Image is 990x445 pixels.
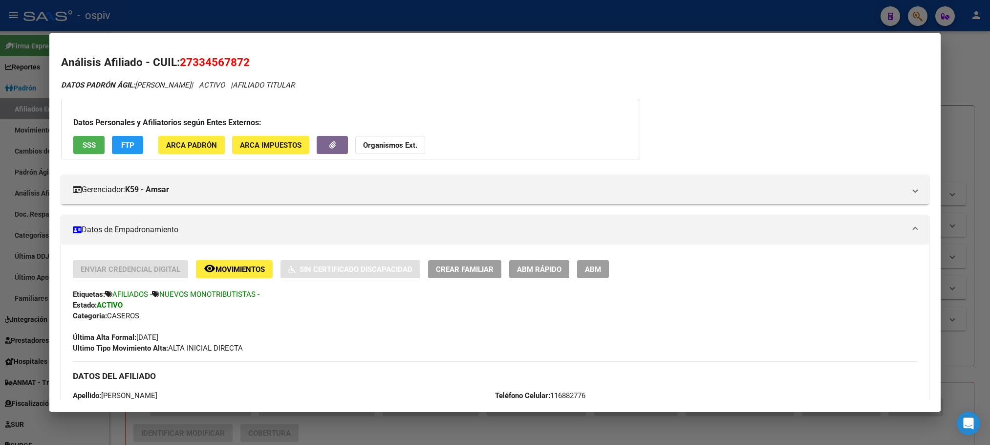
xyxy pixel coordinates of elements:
button: Crear Familiar [428,260,501,278]
span: SSS [83,141,96,150]
span: ARCA Padrón [166,141,217,150]
button: Movimientos [196,260,273,278]
button: ABM [577,260,609,278]
button: ARCA Padrón [158,136,225,154]
strong: K59 - Amsar [125,184,169,196]
button: ARCA Impuestos [232,136,309,154]
span: ALTA INICIAL DIRECTA [73,344,243,353]
button: SSS [73,136,105,154]
strong: Etiquetas: [73,290,105,299]
h3: DATOS DEL AFILIADO [73,371,917,381]
span: ARCA Impuestos [240,141,301,150]
strong: Categoria: [73,311,107,320]
h2: Análisis Afiliado - CUIL: [61,54,928,71]
div: Open Intercom Messenger [957,412,980,435]
mat-icon: remove_red_eye [204,263,215,274]
span: [PERSON_NAME] [61,81,191,89]
mat-panel-title: Gerenciador: [73,184,905,196]
strong: Estado: [73,301,97,310]
button: FTP [112,136,143,154]
span: 27334567872 [180,56,250,68]
span: 116882776 [495,391,585,400]
div: CASEROS [73,311,917,321]
span: Sin Certificado Discapacidad [300,265,412,274]
strong: Ultimo Tipo Movimiento Alta: [73,344,168,353]
span: NUEVOS MONOTRIBUTISTAS - [159,290,259,299]
strong: Organismos Ext. [363,141,417,150]
span: [DATE] [73,333,158,342]
strong: Apellido: [73,391,101,400]
strong: Última Alta Formal: [73,333,136,342]
mat-expansion-panel-header: Datos de Empadronamiento [61,215,928,245]
span: ABM [585,265,601,274]
span: Enviar Credencial Digital [81,265,180,274]
mat-panel-title: Datos de Empadronamiento [73,224,905,236]
button: ABM Rápido [509,260,569,278]
mat-expansion-panel-header: Gerenciador:K59 - Amsar [61,175,928,204]
span: FTP [121,141,134,150]
strong: ACTIVO [97,301,123,310]
span: AFILIADO TITULAR [233,81,295,89]
span: [PERSON_NAME] [73,391,157,400]
i: | ACTIVO | [61,81,295,89]
span: Movimientos [215,265,265,274]
button: Organismos Ext. [355,136,425,154]
span: Crear Familiar [436,265,494,274]
span: AFILIADOS - [112,290,152,299]
h3: Datos Personales y Afiliatorios según Entes Externos: [73,117,628,129]
span: ABM Rápido [517,265,561,274]
button: Enviar Credencial Digital [73,260,188,278]
strong: DATOS PADRÓN ÁGIL: [61,81,135,89]
strong: Teléfono Celular: [495,391,550,400]
button: Sin Certificado Discapacidad [280,260,420,278]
